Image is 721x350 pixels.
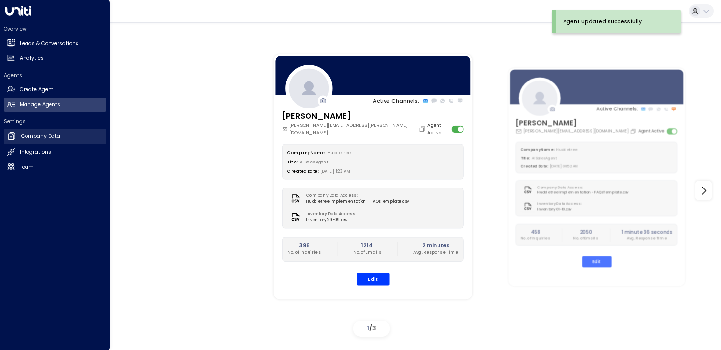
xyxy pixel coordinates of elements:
[287,250,321,256] p: No. of Inquiries
[287,169,318,174] label: Created Date:
[574,228,598,235] h2: 2050
[287,160,298,165] label: Title:
[427,122,449,135] label: Agent Active
[20,148,51,156] h2: Integrations
[4,26,106,33] h2: Overview
[582,256,612,267] button: Edit
[538,207,585,212] span: Inventory 01-10.csv
[306,217,359,223] span: Inventory 29-09.csv
[516,117,638,128] h3: [PERSON_NAME]
[521,147,555,152] label: Company Name:
[621,228,672,235] h2: 1 minute 36 seconds
[4,72,106,79] h2: Agents
[287,150,325,156] label: Company Name:
[4,145,106,160] a: Integrations
[282,110,427,122] h3: [PERSON_NAME]
[538,185,626,190] label: Company Data Access:
[597,106,638,112] p: Active Channels:
[4,36,106,51] a: Leads & Conversations
[516,128,638,135] div: [PERSON_NAME][EMAIL_ADDRESS][DOMAIN_NAME]
[557,147,577,152] span: Huckletree
[282,122,427,135] div: [PERSON_NAME][EMAIL_ADDRESS][PERSON_NAME][DOMAIN_NAME]
[20,86,53,94] h2: Create Agent
[532,156,557,161] span: AI Sales Agent
[521,163,548,168] label: Created Date:
[372,324,376,332] span: 3
[306,199,409,205] span: Huckletree Implementation - FAQs Template.csv
[373,97,419,105] p: Active Channels:
[353,242,381,249] h2: 1214
[550,163,579,168] span: [DATE] 08:52 AM
[4,118,106,125] h2: Settings
[538,201,582,207] label: Inventory Data Access:
[639,128,665,135] label: Agent Active
[4,52,106,66] a: Analytics
[538,190,629,196] span: Huckletree Implementation - FAQs Template.csv
[521,236,550,241] p: No. of Inquiries
[574,236,598,241] p: No. of Emails
[356,273,389,285] button: Edit
[306,193,405,199] label: Company Data Access:
[20,54,44,62] h2: Analytics
[353,250,381,256] p: No. of Emails
[287,242,321,249] h2: 396
[20,163,34,171] h2: Team
[4,160,106,174] a: Team
[413,242,458,249] h2: 2 minutes
[521,228,550,235] h2: 458
[300,160,329,165] span: AI Sales Agent
[4,82,106,97] a: Create Agent
[418,125,427,132] button: Copy
[21,133,60,140] h2: Company Data
[306,212,356,217] label: Inventory Data Access:
[367,324,369,332] span: 1
[563,18,643,26] div: Agent updated successfully.
[327,150,351,156] span: Huckletree
[4,129,106,144] a: Company Data
[20,40,78,48] h2: Leads & Conversations
[320,169,350,174] span: [DATE] 11:23 AM
[630,128,638,135] button: Copy
[20,101,60,108] h2: Manage Agents
[4,98,106,112] a: Manage Agents
[413,250,458,256] p: Avg. Response Time
[621,236,672,241] p: Avg. Response Time
[521,156,530,161] label: Title:
[353,321,390,337] div: /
